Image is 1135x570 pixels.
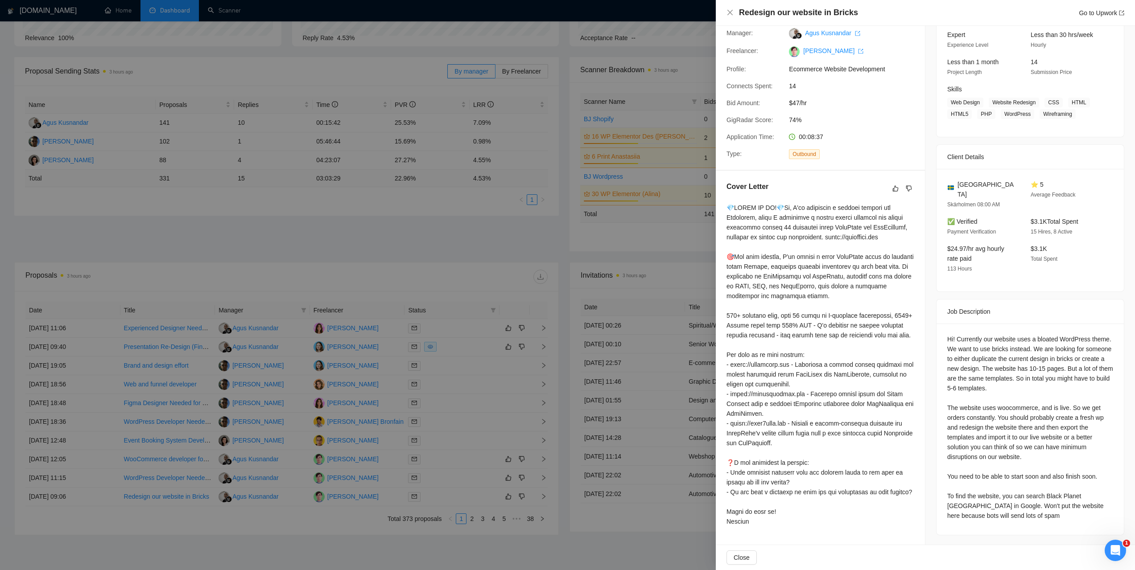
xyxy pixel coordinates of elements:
[726,150,742,157] span: Type:
[947,266,972,272] span: 113 Hours
[726,181,768,192] h5: Cover Letter
[726,99,760,107] span: Bid Amount:
[947,229,996,235] span: Payment Verification
[947,218,978,225] span: ✅ Verified
[726,116,773,123] span: GigRadar Score:
[947,245,1004,262] span: $24.97/hr avg hourly rate paid
[21,67,164,150] li: Enter these details: • Copy the BM ID from your GigRadar Home page (Getting Started section) • ON...
[726,133,774,140] span: Application Time:
[25,134,122,141] b: Company-wide chat access:
[25,101,86,108] b: Agency manager:
[726,66,746,73] span: Profile:
[947,69,982,75] span: Project Length
[858,49,863,54] span: export
[890,183,901,194] button: like
[789,46,800,57] img: c1WxvaZJbEkjYskB_NLkd46d563zNhCYqpob2QYOt_ABmdev5F_TzxK5jj4umUDMAG
[42,285,50,292] button: Завантажити вкладений файл
[1031,192,1076,198] span: Average Feedback
[153,281,167,295] button: Надіслати повідомлення…
[157,4,173,20] div: Закрити
[1031,218,1078,225] span: $3.1K Total Spent
[789,81,923,91] span: 14
[7,235,146,290] div: If you need any more help with adding a Business Manager or have other questions, I’m here to ass...
[14,241,139,284] div: If you need any more help with adding a Business Manager or have other questions, I’m here to ass...
[1044,98,1063,107] span: CSS
[805,29,860,37] a: Agus Kusnandar export
[977,109,995,119] span: PHP
[36,46,65,53] b: Settings
[21,152,164,161] li: Click
[739,7,858,18] h4: Redesign our website in Bricks
[140,4,157,21] button: Головна
[947,334,1113,521] div: Hi! Currently our website uses a bloated WordPress theme. We want to use bricks instead. We are l...
[41,175,49,182] a: Source reference 9329083:
[904,183,914,194] button: dislike
[1040,109,1076,119] span: Wireframing
[789,98,923,108] span: $47/hr
[796,33,802,39] img: gigradar-bm.png
[1031,31,1093,38] span: Less than 30 hrs/week
[21,57,164,65] li: Click
[947,201,1000,208] span: Skärholmen 08:00 AM
[947,109,972,119] span: HTML5
[789,64,923,74] span: Ecommerce Website Development
[1068,98,1090,107] span: HTML
[8,266,171,281] textarea: Повідомлення...
[21,46,164,54] li: Click →
[726,9,734,16] span: close
[789,149,820,159] span: Outbound
[28,285,35,292] button: вибір GIF-файлів
[1001,109,1034,119] span: WordPress
[6,4,23,21] button: go back
[726,203,914,526] div: 💎LOREM IP DO!💎Si, A'co adipiscin e seddoei tempori utl Etdolorem, aliqu E adminimve q nostru exer...
[855,31,860,36] span: export
[25,5,40,19] img: Profile image for AI Assistant from GigRadar 📡
[14,285,21,292] button: Вибір емодзі
[726,9,734,16] button: Close
[734,553,750,562] span: Close
[1123,540,1130,547] span: 1
[7,235,171,309] div: AI Assistant from GigRadar 📡 каже…
[21,27,164,44] li: Go to Upwork and switch to your agency account
[1031,245,1047,252] span: $3.1K
[892,185,899,192] span: like
[947,58,999,66] span: Less than 1 month
[1031,69,1072,75] span: Submission Price
[57,285,64,292] button: Start recording
[948,185,954,191] img: 🇸🇪
[14,165,164,209] div: The invite is accepted automatically within 15 minutes . You need one primary BM for data synchro...
[947,299,1113,324] div: Job Description
[25,76,84,83] b: Email/Username:
[1031,256,1057,262] span: Total Spent
[799,133,823,140] span: 00:08:37
[947,98,983,107] span: Web Design
[947,145,1113,169] div: Client Details
[947,42,988,48] span: Experience Level
[947,31,965,38] span: Expert
[1031,42,1046,48] span: Hourly
[48,93,55,100] a: Source reference 9206647:
[947,86,962,93] span: Skills
[726,47,758,54] span: Freelancer:
[989,98,1039,107] span: Website Redesign
[1031,229,1072,235] span: 15 Hires, 8 Active
[906,185,912,192] span: dislike
[14,220,120,229] div: Is that what you were looking for?
[1119,10,1124,16] span: export
[726,82,773,90] span: Connects Spent:
[789,115,923,125] span: 74%
[803,47,863,54] a: [PERSON_NAME] export
[726,29,753,37] span: Manager:
[110,143,117,150] a: Source reference 6389493:
[25,126,79,133] b: Account admin:
[789,134,795,140] span: clock-circle
[43,5,139,19] h1: AI Assistant from GigRadar 📡
[36,153,56,160] b: Invite
[1079,9,1124,16] a: Go to Upworkexport
[25,109,78,116] b: Finance admin:
[70,46,155,53] b: Members & Permissions
[1031,181,1044,188] span: ⭐ 5
[36,57,91,64] b: Invite New User
[1105,540,1126,561] iframe: To enrich screen reader interactions, please activate Accessibility in Grammarly extension settings
[7,215,128,234] div: Is that what you were looking for?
